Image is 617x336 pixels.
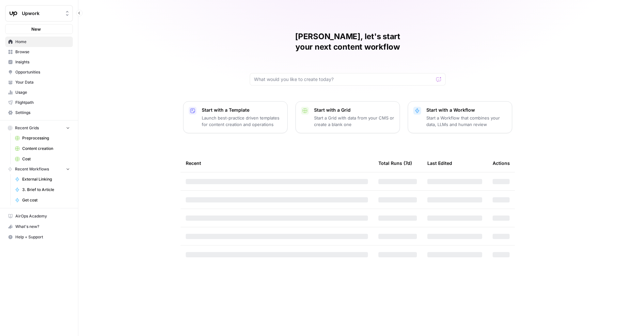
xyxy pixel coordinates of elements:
[493,154,510,172] div: Actions
[5,97,73,108] a: Flightpath
[22,146,70,152] span: Content creation
[5,47,73,57] a: Browse
[5,37,73,47] a: Home
[8,8,19,19] img: Upwork Logo
[254,76,434,83] input: What would you like to create today?
[426,115,507,128] p: Start a Workflow that combines your data, LLMs and human review
[12,184,73,195] a: 3. Brief to Article
[5,57,73,67] a: Insights
[12,143,73,154] a: Content creation
[5,87,73,98] a: Usage
[183,101,288,133] button: Start with a TemplateLaunch best-practice driven templates for content creation and operations
[15,166,49,172] span: Recent Workflows
[15,59,70,65] span: Insights
[5,107,73,118] a: Settings
[426,107,507,113] p: Start with a Workflow
[15,125,39,131] span: Recent Grids
[427,154,452,172] div: Last Edited
[378,154,412,172] div: Total Runs (7d)
[31,26,41,32] span: New
[22,176,70,182] span: External Linking
[12,174,73,184] a: External Linking
[15,39,70,45] span: Home
[5,123,73,133] button: Recent Grids
[6,222,72,232] div: What's new?
[12,133,73,143] a: Preprocessing
[5,77,73,88] a: Your Data
[314,115,394,128] p: Start a Grid with data from your CMS or create a blank one
[15,100,70,105] span: Flightpath
[250,31,446,52] h1: [PERSON_NAME], let's start your next content workflow
[202,115,282,128] p: Launch best-practice driven templates for content creation and operations
[15,79,70,85] span: Your Data
[15,234,70,240] span: Help + Support
[15,69,70,75] span: Opportunities
[5,5,73,22] button: Workspace: Upwork
[15,213,70,219] span: AirOps Academy
[5,221,73,232] button: What's new?
[15,89,70,95] span: Usage
[295,101,400,133] button: Start with a GridStart a Grid with data from your CMS or create a blank one
[5,164,73,174] button: Recent Workflows
[12,195,73,205] a: Get cost
[186,154,368,172] div: Recent
[5,24,73,34] button: New
[408,101,512,133] button: Start with a WorkflowStart a Workflow that combines your data, LLMs and human review
[5,232,73,242] button: Help + Support
[5,211,73,221] a: AirOps Academy
[15,49,70,55] span: Browse
[202,107,282,113] p: Start with a Template
[22,197,70,203] span: Get cost
[314,107,394,113] p: Start with a Grid
[5,67,73,77] a: Opportunities
[12,154,73,164] a: Cost
[22,135,70,141] span: Preprocessing
[22,10,61,17] span: Upwork
[22,156,70,162] span: Cost
[15,110,70,116] span: Settings
[22,187,70,193] span: 3. Brief to Article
